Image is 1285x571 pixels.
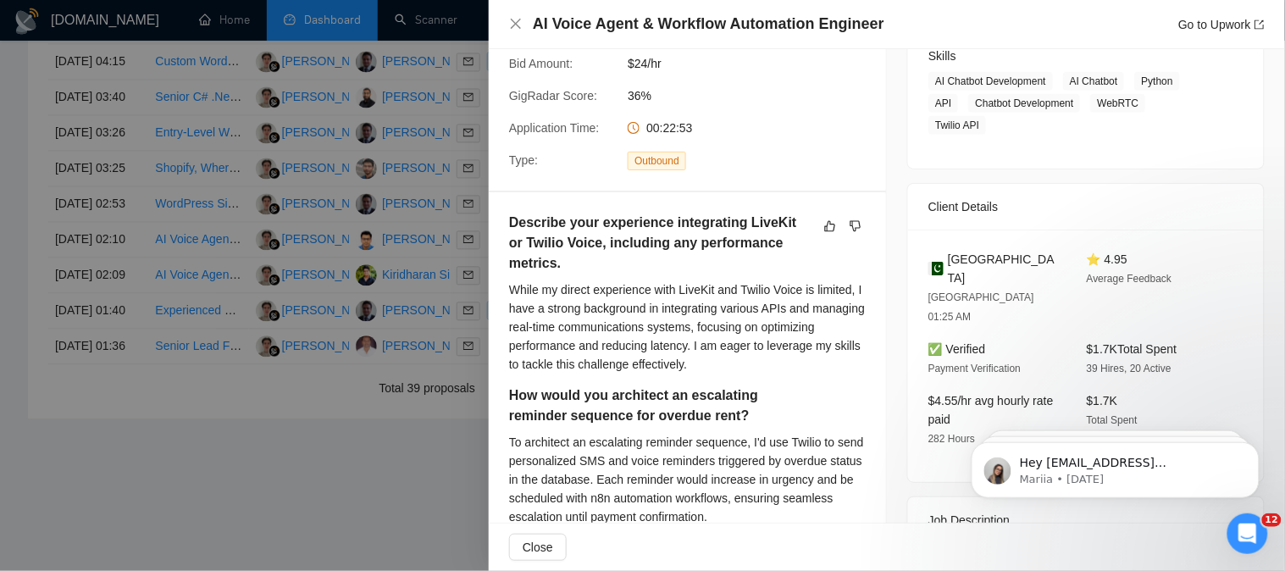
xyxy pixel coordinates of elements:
[1087,363,1171,374] span: 39 Hires, 20 Active
[824,219,836,233] span: like
[1134,72,1179,91] span: Python
[628,152,686,170] span: Outbound
[928,342,986,356] span: ✅ Verified
[928,363,1021,374] span: Payment Verification
[509,121,600,135] span: Application Time:
[928,94,958,113] span: API
[928,259,944,278] img: 🇵🇰
[1087,394,1118,407] span: $1.7K
[1063,72,1125,91] span: AI Chatbot
[1087,342,1177,356] span: $1.7K Total Spent
[509,17,523,31] button: Close
[509,213,812,274] h5: Describe your experience integrating LiveKit or Twilio Voice, including any performance metrics.
[968,94,1080,113] span: Chatbot Development
[820,216,840,236] button: like
[928,184,1243,230] div: Client Details
[646,121,693,135] span: 00:22:53
[509,17,523,30] span: close
[509,280,866,374] div: While my direct experience with LiveKit and Twilio Voice is limited, I have a strong background i...
[1227,513,1268,554] iframe: Intercom live chat
[628,122,640,134] span: clock-circle
[948,250,1060,287] span: [GEOGRAPHIC_DATA]
[928,497,1243,543] div: Job Description
[928,49,956,63] span: Skills
[1178,18,1265,31] a: Go to Upworkexport
[946,407,1285,525] iframe: Intercom notifications message
[523,538,553,557] span: Close
[928,394,1054,426] span: $4.55/hr avg hourly rate paid
[533,14,884,35] h4: AI Voice Agent & Workflow Automation Engineer
[509,153,538,167] span: Type:
[928,291,1034,323] span: [GEOGRAPHIC_DATA] 01:25 AM
[1087,273,1172,285] span: Average Feedback
[928,116,986,135] span: Twilio API
[1255,19,1265,30] span: export
[845,216,866,236] button: dislike
[1090,94,1145,113] span: WebRTC
[850,219,861,233] span: dislike
[628,54,882,73] span: $24/hr
[509,89,597,103] span: GigRadar Score:
[509,534,567,561] button: Close
[509,385,812,426] h5: How would you architect an escalating reminder sequence for overdue rent?
[509,57,573,70] span: Bid Amount:
[628,86,882,105] span: 36%
[928,433,975,445] span: 282 Hours
[1262,513,1282,527] span: 12
[928,72,1053,91] span: AI Chatbot Development
[1087,252,1127,266] span: ⭐ 4.95
[509,433,866,526] div: To architect an escalating reminder sequence, I'd use Twilio to send personalized SMS and voice r...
